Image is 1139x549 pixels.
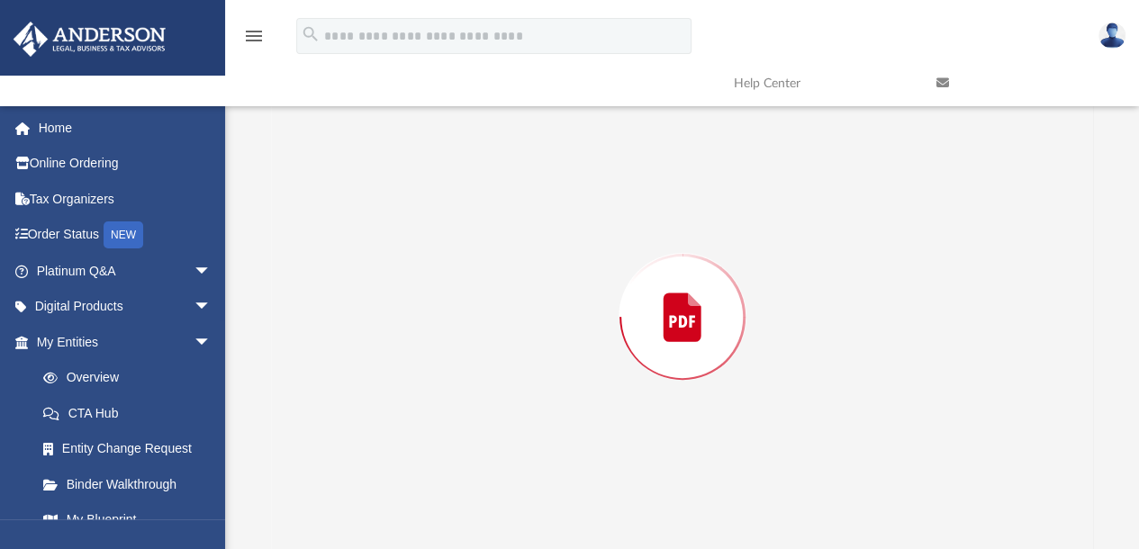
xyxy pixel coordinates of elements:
[25,466,239,502] a: Binder Walkthrough
[13,146,239,182] a: Online Ordering
[194,253,230,290] span: arrow_drop_down
[25,395,239,431] a: CTA Hub
[13,324,239,360] a: My Entitiesarrow_drop_down
[13,217,239,254] a: Order StatusNEW
[1098,22,1125,49] img: User Pic
[13,110,239,146] a: Home
[301,24,321,44] i: search
[243,25,265,47] i: menu
[25,360,239,396] a: Overview
[13,289,239,325] a: Digital Productsarrow_drop_down
[25,431,239,467] a: Entity Change Request
[720,48,923,119] a: Help Center
[194,289,230,326] span: arrow_drop_down
[13,181,239,217] a: Tax Organizers
[104,221,143,248] div: NEW
[8,22,171,57] img: Anderson Advisors Platinum Portal
[25,502,230,538] a: My Blueprint
[13,253,239,289] a: Platinum Q&Aarrow_drop_down
[194,324,230,361] span: arrow_drop_down
[243,34,265,47] a: menu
